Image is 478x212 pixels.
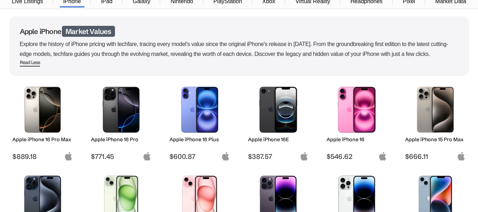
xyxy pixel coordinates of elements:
img: iPhone 15 Pro Max [410,87,460,133]
img: apple-logo [64,152,73,161]
span: $387.57 [248,152,309,161]
h2: Apple iPhone 16 [327,136,387,143]
span: Market Values [62,26,115,37]
a: iPhone 16 Pro Apple iPhone 16 Pro $771.45 apple-logo [88,83,155,161]
a: iPhone 16 Apple iPhone 16 $546.62 apple-logo [323,83,391,161]
span: Read Less [20,59,40,67]
span: From the groundbreaking first edition to the latest cutting-edge models, techfare guides you thro... [20,41,448,57]
span: $600.87 [169,152,230,161]
img: apple-logo [143,152,151,161]
span: $889.18 [12,152,73,161]
img: apple-logo [300,152,309,161]
img: apple-logo [457,152,466,161]
img: iPhone 16 [332,87,382,133]
img: iPhone 16 Plus [175,87,225,133]
h2: Apple iPhone 16 Plus [169,136,230,143]
a: iPhone 16 Pro Max Apple iPhone 16 Pro Max $889.18 apple-logo [9,83,76,161]
span: $546.62 [327,152,387,161]
h1: Apple iPhone [20,27,459,36]
img: iPhone 16E [253,87,303,133]
div: Read Less [20,59,40,65]
a: iPhone 16 Plus Apple iPhone 16 Plus $600.87 apple-logo [166,83,234,161]
img: iPhone 16 Pro Max [18,87,68,133]
h2: Apple iPhone 16E [248,136,309,143]
h2: Apple iPhone 15 Pro Max [405,136,466,143]
h2: Apple iPhone 16 Pro [91,136,151,143]
img: apple-logo [221,152,230,161]
span: $666.11 [405,152,466,161]
h2: Apple iPhone 16 Pro Max [12,136,73,143]
a: iPhone 15 Pro Max Apple iPhone 15 Pro Max $666.11 apple-logo [402,83,469,161]
img: apple-logo [378,152,387,161]
img: iPhone 16 Pro [96,87,146,133]
p: Explore the history of iPhone pricing with techfare, tracing every model's value since the origin... [20,39,459,59]
span: $771.45 [91,152,151,161]
a: iPhone 16E Apple iPhone 16E $387.57 apple-logo [245,83,312,161]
